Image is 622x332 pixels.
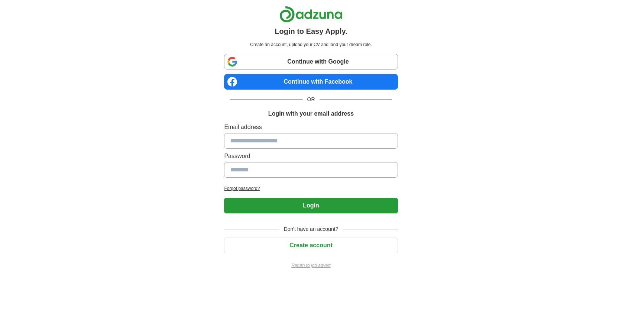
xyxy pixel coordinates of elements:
[224,152,398,161] label: Password
[279,6,343,23] img: Adzuna logo
[224,185,398,192] a: Forgot password?
[279,225,343,233] span: Don't have an account?
[224,74,398,90] a: Continue with Facebook
[224,54,398,70] a: Continue with Google
[275,26,347,37] h1: Login to Easy Apply.
[224,198,398,213] button: Login
[224,262,398,269] a: Return to job advert
[268,109,354,118] h1: Login with your email address
[224,242,398,248] a: Create account
[303,96,320,103] span: OR
[224,238,398,253] button: Create account
[226,41,396,48] p: Create an account, upload your CV and land your dream role.
[224,123,398,132] label: Email address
